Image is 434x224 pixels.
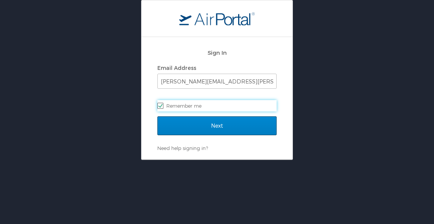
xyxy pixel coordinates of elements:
label: Remember me [157,100,277,111]
label: Email Address [157,65,196,71]
input: Next [157,116,277,135]
a: Need help signing in? [157,145,208,151]
h2: Sign In [157,48,277,57]
img: logo [179,12,255,25]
